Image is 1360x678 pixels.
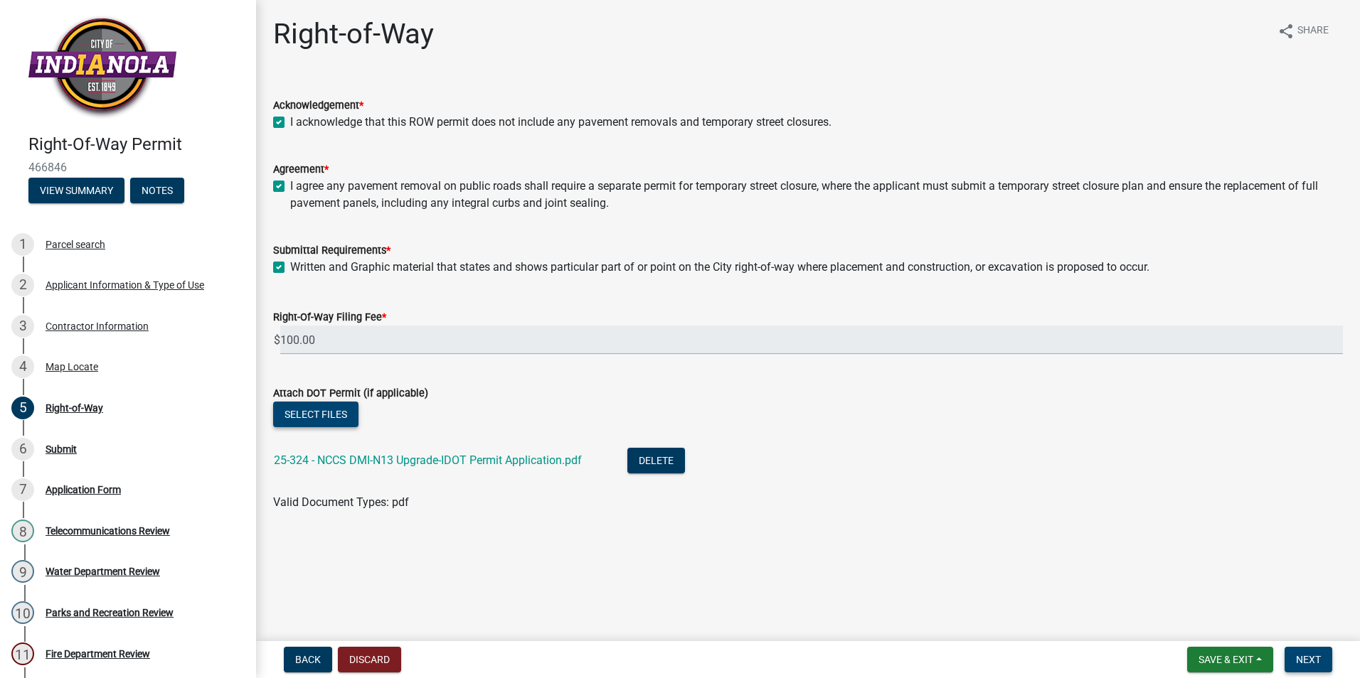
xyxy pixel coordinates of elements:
[46,526,170,536] div: Telecommunications Review
[46,608,174,618] div: Parks and Recreation Review
[1297,23,1329,40] span: Share
[11,560,34,583] div: 9
[627,455,685,468] wm-modal-confirm: Delete Document
[46,444,77,454] div: Submit
[290,259,1149,276] label: Written and Graphic material that states and shows particular part of or point on the City right-...
[273,313,386,323] label: Right-Of-Way Filing Fee
[273,17,434,51] h1: Right-of-Way
[273,325,281,355] span: $
[46,485,121,495] div: Application Form
[11,233,34,256] div: 1
[273,246,391,256] label: Submittal Requirements
[11,478,34,501] div: 7
[273,495,409,509] span: Valid Document Types: pdf
[46,362,98,372] div: Map Locate
[11,315,34,338] div: 3
[46,280,204,290] div: Applicant Information & Type of Use
[273,165,329,175] label: Agreement
[46,566,160,576] div: Water Department Review
[1187,647,1273,672] button: Save & Exit
[284,647,332,672] button: Back
[11,355,34,378] div: 4
[273,101,363,111] label: Acknowledgement
[295,654,321,665] span: Back
[290,114,832,131] label: I acknowledge that this ROW permit does not include any pavement removals and temporary street cl...
[11,601,34,624] div: 10
[274,453,582,467] a: 25-324 - NCCS DMI-N13 Upgrade-IDOT Permit Application.pdf
[290,178,1343,212] label: I agree any pavement removal on public roads shall require a separate permit for temporary street...
[11,397,34,419] div: 5
[11,642,34,665] div: 11
[28,185,124,197] wm-modal-confirm: Summary
[130,185,184,197] wm-modal-confirm: Notes
[130,178,184,203] button: Notes
[1199,654,1253,665] span: Save & Exit
[46,403,103,413] div: Right-of-Way
[46,240,105,249] div: Parcel search
[338,647,401,672] button: Discard
[627,448,685,473] button: Delete
[28,134,245,155] h4: Right-Of-Way Permit
[1266,17,1340,45] button: shareShare
[46,321,149,331] div: Contractor Information
[273,389,428,399] label: Attach DOT Permit (if applicable)
[11,520,34,542] div: 8
[28,178,124,203] button: View Summary
[1277,23,1295,40] i: share
[273,402,358,427] button: Select files
[1285,647,1332,672] button: Next
[28,161,228,174] span: 466846
[11,438,34,461] div: 6
[46,649,150,659] div: Fire Department Review
[11,274,34,296] div: 2
[1296,654,1321,665] span: Next
[28,15,176,119] img: City of Indianola, Iowa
